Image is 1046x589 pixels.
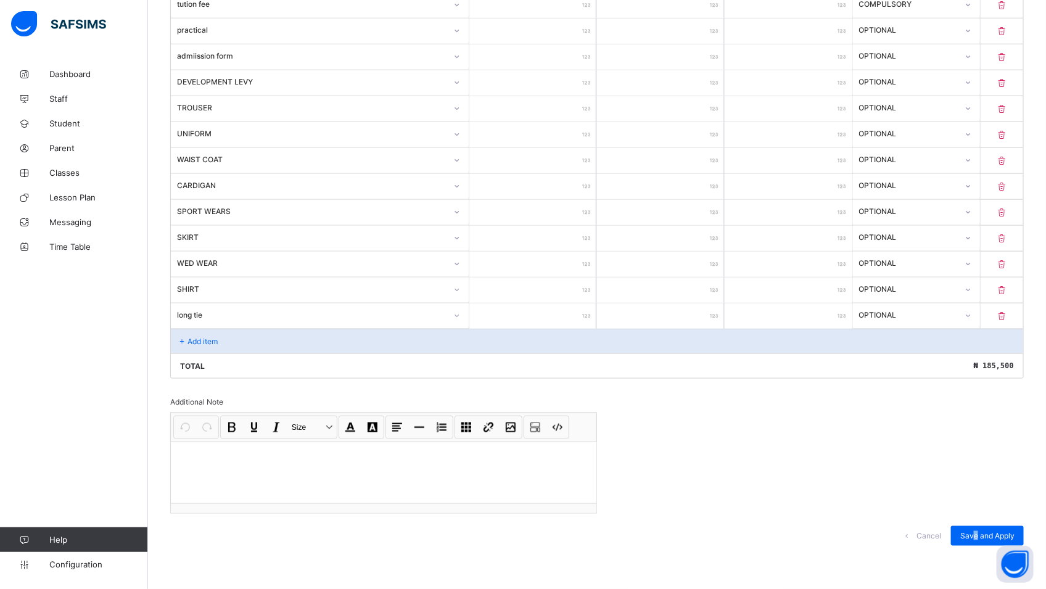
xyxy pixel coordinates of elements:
[49,192,148,202] span: Lesson Plan
[859,284,958,294] div: OPTIONAL
[177,103,447,112] div: TROUSER
[11,11,106,37] img: safsims
[859,77,958,86] div: OPTIONAL
[859,310,958,319] div: OPTIONAL
[859,181,958,190] div: OPTIONAL
[49,559,147,569] span: Configuration
[387,417,408,438] button: Align
[431,417,452,438] button: List
[49,535,147,545] span: Help
[187,337,218,346] p: Add item
[49,217,148,227] span: Messaging
[916,531,941,540] span: Cancel
[500,417,521,438] button: Image
[266,417,287,438] button: Italic
[859,155,958,164] div: OPTIONAL
[974,361,1014,370] span: ₦ 185,500
[177,129,447,138] div: UNIFORM
[859,25,958,35] div: OPTIONAL
[49,143,148,153] span: Parent
[340,417,361,438] button: Font Color
[960,531,1015,540] span: Save and Apply
[409,417,430,438] button: Horizontal line
[49,94,148,104] span: Staff
[859,129,958,138] div: OPTIONAL
[547,417,568,438] button: Code view
[180,361,205,371] p: Total
[244,417,265,438] button: Underline
[177,207,447,216] div: SPORT WEARS
[197,417,218,438] button: Redo
[177,233,447,242] div: SKIRT
[456,417,477,438] button: Table
[859,233,958,242] div: OPTIONAL
[177,51,447,60] div: admiission form
[49,118,148,128] span: Student
[288,417,336,438] button: Size
[859,103,958,112] div: OPTIONAL
[997,546,1034,583] button: Open asap
[175,417,196,438] button: Undo
[525,417,546,438] button: Show blocks
[49,69,148,79] span: Dashboard
[859,258,958,268] div: OPTIONAL
[859,207,958,216] div: OPTIONAL
[221,417,242,438] button: Bold
[49,168,148,178] span: Classes
[177,25,447,35] div: practical
[177,284,447,294] div: SHIRT
[177,155,447,164] div: WAIST COAT
[177,77,447,86] div: DEVELOPMENT LEVY
[177,181,447,190] div: CARDIGAN
[859,51,958,60] div: OPTIONAL
[177,258,447,268] div: WED WEAR
[177,310,447,319] div: long tie
[49,242,148,252] span: Time Table
[362,417,383,438] button: Highlight Color
[170,397,223,406] span: Additional Note
[478,417,499,438] button: Link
